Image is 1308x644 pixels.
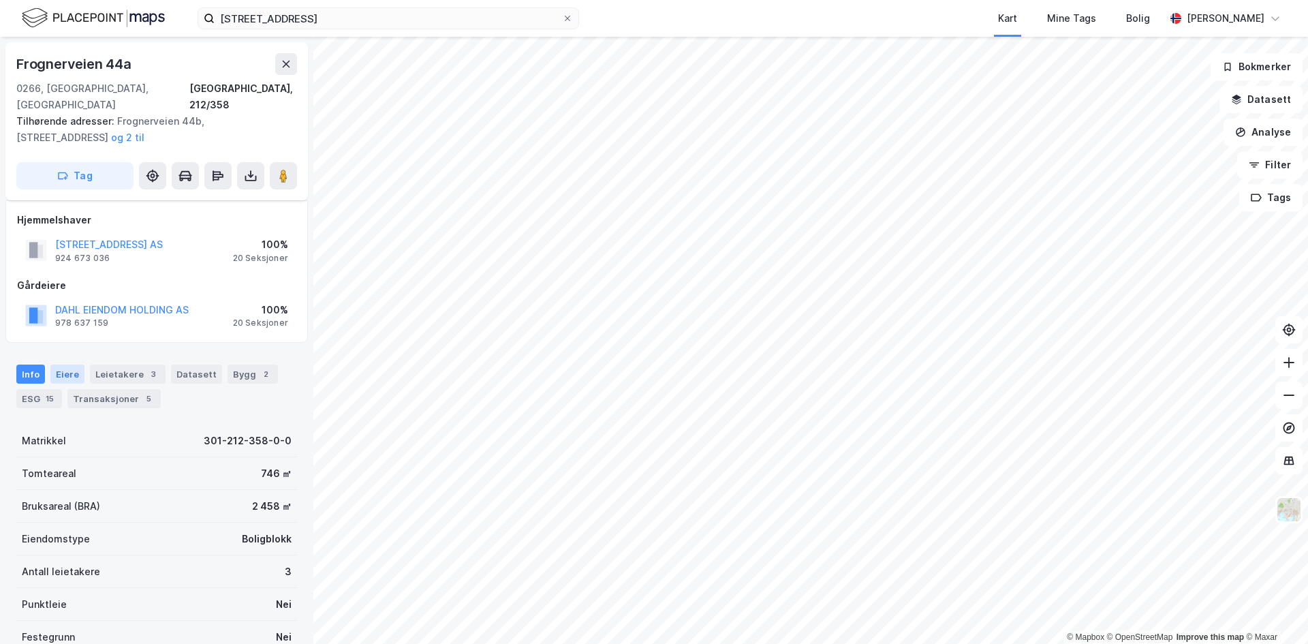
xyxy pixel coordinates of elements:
[228,365,278,384] div: Bygg
[1126,10,1150,27] div: Bolig
[1067,632,1104,642] a: Mapbox
[233,302,288,318] div: 100%
[22,433,66,449] div: Matrikkel
[259,367,272,381] div: 2
[55,318,108,328] div: 978 637 159
[67,389,161,408] div: Transaksjoner
[50,365,84,384] div: Eiere
[998,10,1017,27] div: Kart
[242,531,292,547] div: Boligblokk
[215,8,562,29] input: Søk på adresse, matrikkel, gårdeiere, leietakere eller personer
[146,367,160,381] div: 3
[16,80,189,113] div: 0266, [GEOGRAPHIC_DATA], [GEOGRAPHIC_DATA]
[22,465,76,482] div: Tomteareal
[22,596,67,613] div: Punktleie
[233,236,288,253] div: 100%
[17,277,296,294] div: Gårdeiere
[261,465,292,482] div: 746 ㎡
[22,498,100,515] div: Bruksareal (BRA)
[16,115,117,127] span: Tilhørende adresser:
[90,365,166,384] div: Leietakere
[276,596,292,613] div: Nei
[204,433,292,449] div: 301-212-358-0-0
[189,80,297,113] div: [GEOGRAPHIC_DATA], 212/358
[17,212,296,228] div: Hjemmelshaver
[1240,579,1308,644] div: Kontrollprogram for chat
[16,162,134,189] button: Tag
[1276,497,1302,523] img: Z
[233,318,288,328] div: 20 Seksjoner
[1211,53,1303,80] button: Bokmerker
[233,253,288,264] div: 20 Seksjoner
[16,389,62,408] div: ESG
[252,498,292,515] div: 2 458 ㎡
[1047,10,1096,27] div: Mine Tags
[43,392,57,405] div: 15
[16,113,286,146] div: Frognerveien 44b, [STREET_ADDRESS]
[1224,119,1303,146] button: Analyse
[16,53,134,75] div: Frognerveien 44a
[1177,632,1244,642] a: Improve this map
[55,253,110,264] div: 924 673 036
[22,531,90,547] div: Eiendomstype
[1187,10,1264,27] div: [PERSON_NAME]
[1237,151,1303,179] button: Filter
[1239,184,1303,211] button: Tags
[22,564,100,580] div: Antall leietakere
[1219,86,1303,113] button: Datasett
[16,365,45,384] div: Info
[142,392,155,405] div: 5
[22,6,165,30] img: logo.f888ab2527a4732fd821a326f86c7f29.svg
[1240,579,1308,644] iframe: Chat Widget
[171,365,222,384] div: Datasett
[1107,632,1173,642] a: OpenStreetMap
[285,564,292,580] div: 3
